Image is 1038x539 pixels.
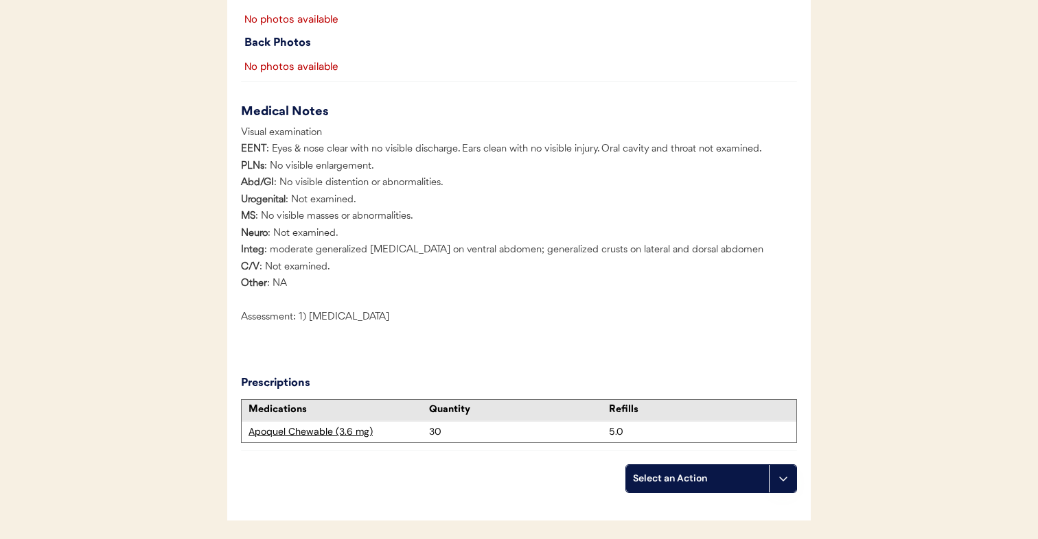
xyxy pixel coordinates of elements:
div: Quantity [429,403,610,417]
div: Apoquel Chewable (3.6 mg) [249,425,429,439]
strong: Urogenital [241,195,286,205]
div: Back Photos [244,34,797,53]
strong: Abd/GI [241,178,274,188]
strong: PLNs [241,161,264,171]
strong: Other [241,278,267,289]
strong: Integ [241,245,264,255]
strong: Neuro [241,228,268,239]
strong: EENT [241,144,266,154]
div: 5.0 [609,425,789,439]
div: 30 [429,425,610,439]
div: Select an Action [633,472,762,486]
div: Medications [249,403,429,417]
div: Visual examination : Eyes & nose clear with no visible discharge. Ears clean with no visible inju... [241,125,797,333]
div: Refills [609,403,789,417]
div: No photos available [241,60,338,74]
strong: MS [241,211,255,221]
div: Medical Notes [241,103,358,121]
div: Prescriptions [241,375,358,392]
strong: C/V [241,262,259,272]
div: No photos available [241,12,338,27]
